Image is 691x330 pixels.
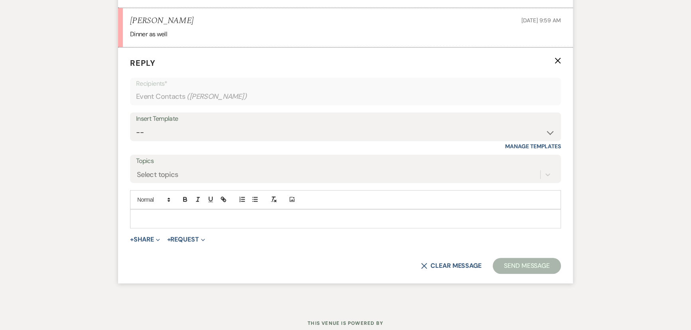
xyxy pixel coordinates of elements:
[130,236,160,243] button: Share
[505,143,561,150] a: Manage Templates
[421,263,482,269] button: Clear message
[137,169,178,180] div: Select topics
[130,236,134,243] span: +
[521,17,561,24] span: [DATE] 9:59 AM
[136,89,555,104] div: Event Contacts
[136,155,555,167] label: Topics
[493,258,561,274] button: Send Message
[130,16,193,26] h5: [PERSON_NAME]
[130,58,156,68] span: Reply
[130,29,561,39] p: Dinner as well
[167,236,171,243] span: +
[136,113,555,125] div: Insert Template
[167,236,205,243] button: Request
[187,91,247,102] span: ( [PERSON_NAME] )
[136,79,555,89] p: Recipients*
